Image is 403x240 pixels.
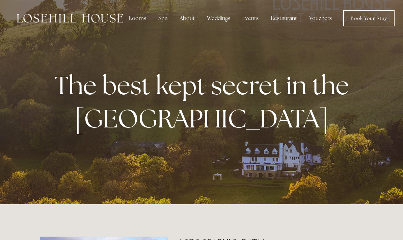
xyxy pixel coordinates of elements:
div: Restaurant [265,11,302,25]
div: Weddings [201,11,236,25]
div: About [174,11,200,25]
strong: The best kept secret in the [GEOGRAPHIC_DATA] [54,69,354,135]
a: Vouchers [304,11,337,25]
img: Losehill House [17,14,123,23]
div: Events [237,11,264,25]
div: Spa [153,11,173,25]
div: Rooms [123,11,152,25]
a: Book Your Stay [343,10,395,26]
